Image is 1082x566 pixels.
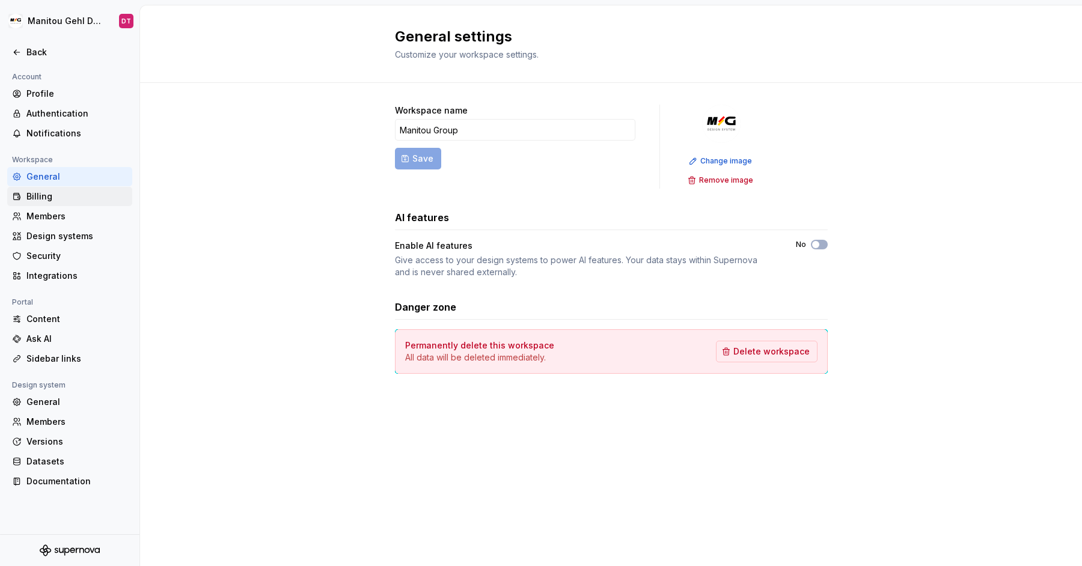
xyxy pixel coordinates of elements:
h3: Danger zone [395,300,456,314]
button: Manitou Gehl Design SystemDT [2,8,137,34]
svg: Supernova Logo [40,544,100,556]
label: Workspace name [395,105,468,117]
a: Design systems [7,227,132,246]
div: Documentation [26,475,127,487]
div: Integrations [26,270,127,282]
img: e5cfe62c-2ffb-4aae-a2e8-6f19d60e01f1.png [8,14,23,28]
span: Remove image [699,175,753,185]
button: Remove image [684,172,759,189]
label: No [796,240,806,249]
a: Datasets [7,452,132,471]
div: Ask AI [26,333,127,345]
div: General [26,171,127,183]
a: Integrations [7,266,132,285]
div: Billing [26,190,127,202]
div: Security [26,250,127,262]
a: Notifications [7,124,132,143]
div: Give access to your design systems to power AI features. Your data stays within Supernova and is ... [395,254,774,278]
span: Delete workspace [733,345,810,358]
span: Change image [700,156,752,166]
div: Back [26,46,127,58]
div: Design systems [26,230,127,242]
img: e5cfe62c-2ffb-4aae-a2e8-6f19d60e01f1.png [702,105,741,143]
h4: Permanently delete this workspace [405,339,554,351]
div: Workspace [7,153,58,167]
a: Members [7,412,132,431]
div: Authentication [26,108,127,120]
h2: General settings [395,27,813,46]
div: DT [121,16,131,26]
div: Members [26,210,127,222]
a: Back [7,43,132,62]
a: Content [7,309,132,329]
div: Datasets [26,455,127,467]
div: Portal [7,295,38,309]
a: Members [7,207,132,226]
div: Design system [7,378,70,392]
div: Profile [26,88,127,100]
p: All data will be deleted immediately. [405,351,554,364]
h3: AI features [395,210,449,225]
a: Billing [7,187,132,206]
a: General [7,392,132,412]
a: Security [7,246,132,266]
div: Sidebar links [26,353,127,365]
a: Authentication [7,104,132,123]
button: Change image [685,153,757,169]
button: Delete workspace [716,341,818,362]
a: Documentation [7,472,132,491]
a: Sidebar links [7,349,132,368]
div: General [26,396,127,408]
a: Versions [7,432,132,451]
div: Enable AI features [395,240,774,252]
a: Profile [7,84,132,103]
a: General [7,167,132,186]
div: Versions [26,436,127,448]
span: Customize your workspace settings. [395,49,539,59]
div: Members [26,416,127,428]
div: Account [7,70,46,84]
div: Content [26,313,127,325]
div: Notifications [26,127,127,139]
a: Ask AI [7,329,132,348]
div: Manitou Gehl Design System [28,15,105,27]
